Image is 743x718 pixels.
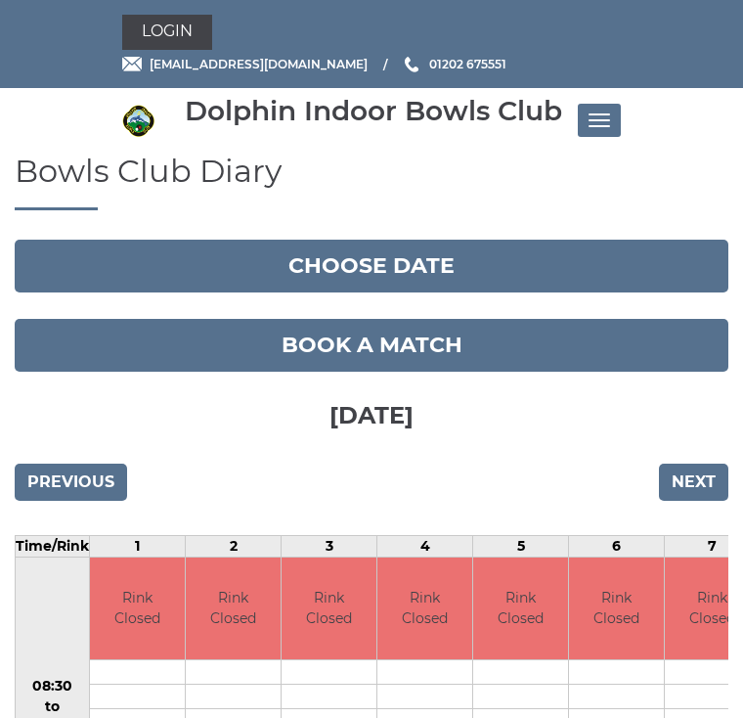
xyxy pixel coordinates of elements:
[282,558,376,660] td: Rink Closed
[186,535,282,557] td: 2
[90,558,185,660] td: Rink Closed
[122,55,368,73] a: Email [EMAIL_ADDRESS][DOMAIN_NAME]
[15,154,728,210] h1: Bowls Club Diary
[122,105,154,137] img: Dolphin Indoor Bowls Club
[569,558,664,660] td: Rink Closed
[659,464,728,501] input: Next
[429,57,506,71] span: 01202 675551
[377,535,473,557] td: 4
[15,372,728,454] h3: [DATE]
[15,464,127,501] input: Previous
[402,55,506,73] a: Phone us 01202 675551
[122,15,212,50] a: Login
[578,104,621,137] button: Toggle navigation
[15,240,728,292] button: Choose date
[569,535,665,557] td: 6
[473,535,569,557] td: 5
[405,57,418,72] img: Phone us
[15,319,728,372] a: Book a match
[185,96,562,126] div: Dolphin Indoor Bowls Club
[122,57,142,71] img: Email
[377,558,472,660] td: Rink Closed
[90,535,186,557] td: 1
[186,558,281,660] td: Rink Closed
[473,558,568,660] td: Rink Closed
[16,535,90,557] td: Time/Rink
[150,57,368,71] span: [EMAIL_ADDRESS][DOMAIN_NAME]
[282,535,377,557] td: 3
